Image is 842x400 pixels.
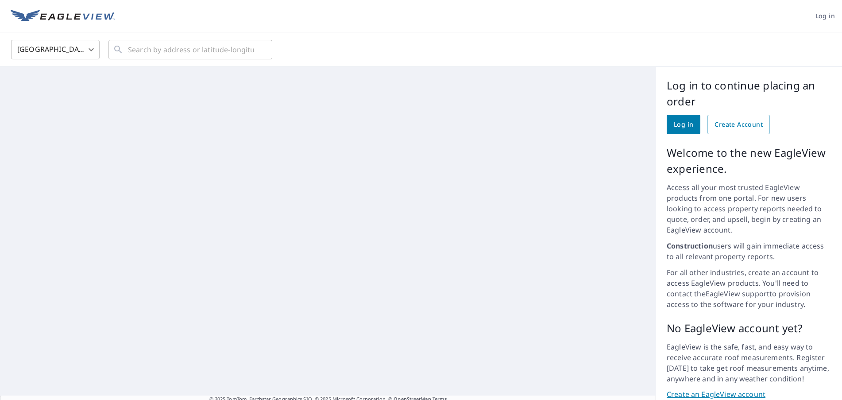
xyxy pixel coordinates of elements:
div: [GEOGRAPHIC_DATA] [11,37,100,62]
input: Search by address or latitude-longitude [128,37,254,62]
p: Access all your most trusted EagleView products from one portal. For new users looking to access ... [667,182,831,235]
p: Log in to continue placing an order [667,78,831,109]
span: Create Account [715,119,763,130]
a: Create an EagleView account [667,389,831,400]
img: EV Logo [11,10,115,23]
p: users will gain immediate access to all relevant property reports. [667,241,831,262]
p: For all other industries, create an account to access EagleView products. You'll need to contact ... [667,267,831,310]
p: No EagleView account yet? [667,320,831,336]
strong: Construction [667,241,713,251]
p: EagleView is the safe, fast, and easy way to receive accurate roof measurements. Register [DATE] ... [667,342,831,384]
a: Create Account [707,115,770,134]
span: Log in [815,11,835,22]
span: Log in [674,119,693,130]
a: EagleView support [706,289,770,299]
a: Log in [667,115,700,134]
p: Welcome to the new EagleView experience. [667,145,831,177]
